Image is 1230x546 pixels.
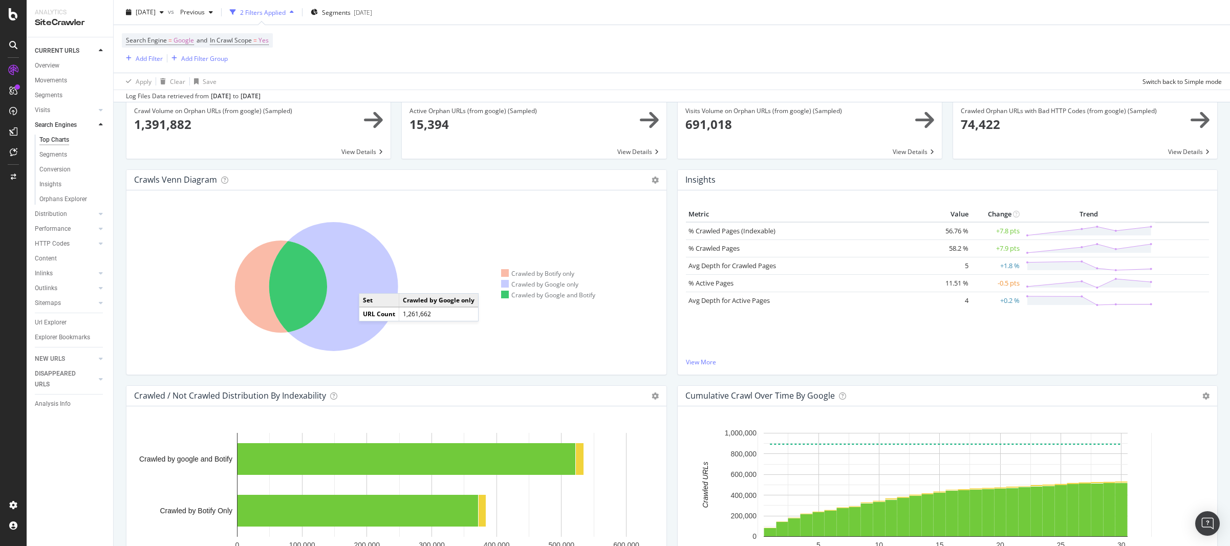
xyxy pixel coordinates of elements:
[35,332,106,343] a: Explorer Bookmarks
[930,292,971,309] td: 4
[930,239,971,257] td: 58.2 %
[35,17,105,29] div: SiteCrawler
[359,294,399,307] td: Set
[35,238,96,249] a: HTTP Codes
[35,368,96,390] a: DISAPPEARED URLS
[1202,392,1210,400] i: Options
[35,105,50,116] div: Visits
[134,389,326,403] h4: Crawled / Not Crawled Distribution By Indexability
[1022,207,1155,222] th: Trend
[35,209,67,220] div: Distribution
[203,77,217,85] div: Save
[35,46,96,56] a: CURRENT URLS
[241,92,261,101] div: [DATE]
[730,470,757,478] text: 600,000
[35,209,96,220] a: Distribution
[35,253,106,264] a: Content
[686,207,930,222] th: Metric
[35,317,67,328] div: Url Explorer
[688,226,775,235] a: % Crawled Pages (Indexable)
[136,77,152,85] div: Apply
[930,274,971,292] td: 11.51 %
[226,4,298,20] button: 2 Filters Applied
[35,253,57,264] div: Content
[688,278,733,288] a: % Active Pages
[752,533,757,541] text: 0
[501,291,595,299] div: Crawled by Google and Botify
[724,429,756,438] text: 1,000,000
[167,52,228,64] button: Add Filter Group
[35,120,77,130] div: Search Engines
[39,164,71,175] div: Conversion
[35,368,87,390] div: DISAPPEARED URLS
[688,261,776,270] a: Avg Depth for Crawled Pages
[501,280,578,289] div: Crawled by Google only
[35,60,59,71] div: Overview
[39,194,106,205] a: Orphans Explorer
[240,8,286,16] div: 2 Filters Applied
[136,54,163,62] div: Add Filter
[930,222,971,240] td: 56.76 %
[35,224,96,234] a: Performance
[930,207,971,222] th: Value
[39,164,106,175] a: Conversion
[359,307,399,320] td: URL Count
[35,46,79,56] div: CURRENT URLS
[258,33,269,48] span: Yes
[122,4,168,20] button: [DATE]
[35,283,57,294] div: Outlinks
[181,54,228,62] div: Add Filter Group
[35,75,67,86] div: Movements
[35,238,70,249] div: HTTP Codes
[35,8,105,17] div: Analytics
[354,8,372,16] div: [DATE]
[652,392,659,400] i: Options
[160,507,232,515] text: Crawled by Botify Only
[35,224,71,234] div: Performance
[136,8,156,16] span: 2025 Oct. 6th
[210,36,252,45] span: In Crawl Scope
[190,73,217,90] button: Save
[35,399,71,409] div: Analysis Info
[168,7,176,15] span: vs
[39,149,67,160] div: Segments
[176,8,205,16] span: Previous
[122,73,152,90] button: Apply
[399,307,479,320] td: 1,261,662
[971,239,1022,257] td: +7.9 pts
[39,179,61,190] div: Insights
[971,274,1022,292] td: -0.5 pts
[253,36,257,45] span: =
[39,135,106,145] a: Top Charts
[35,268,96,279] a: Inlinks
[122,52,163,64] button: Add Filter
[501,269,574,278] div: Crawled by Botify only
[39,135,69,145] div: Top Charts
[35,268,53,279] div: Inlinks
[35,60,106,71] a: Overview
[688,296,770,305] a: Avg Depth for Active Pages
[35,354,65,364] div: NEW URLS
[156,73,185,90] button: Clear
[35,298,96,309] a: Sitemaps
[685,173,716,187] h4: Insights
[35,120,96,130] a: Search Engines
[688,244,740,253] a: % Crawled Pages
[930,257,971,274] td: 5
[307,4,376,20] button: Segments[DATE]
[174,33,194,48] span: Google
[971,257,1022,274] td: +1.8 %
[126,92,261,101] div: Log Files Data retrieved from to
[322,8,351,16] span: Segments
[126,36,167,45] span: Search Engine
[35,90,106,101] a: Segments
[39,149,106,160] a: Segments
[685,389,835,403] h4: Cumulative Crawl Over Time by google
[971,222,1022,240] td: +7.8 pts
[35,317,106,328] a: Url Explorer
[35,105,96,116] a: Visits
[730,491,757,499] text: 400,000
[176,4,217,20] button: Previous
[730,450,757,458] text: 800,000
[168,36,172,45] span: =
